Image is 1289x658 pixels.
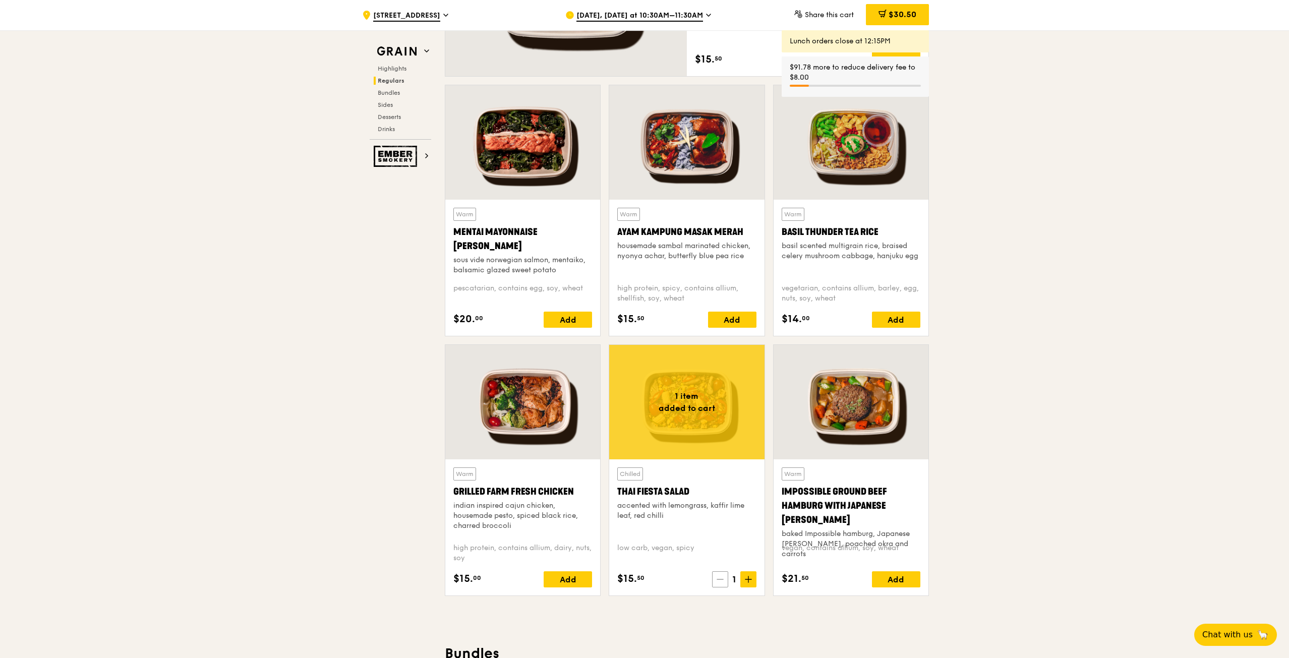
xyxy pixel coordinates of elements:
img: Grain web logo [374,42,420,61]
span: Sides [378,101,393,108]
div: high protein, spicy, contains allium, shellfish, soy, wheat [617,283,756,304]
span: 00 [475,314,483,322]
div: Warm [453,467,476,481]
span: $15. [695,52,715,67]
span: $30.50 [889,10,916,19]
div: Add [872,571,920,587]
span: 1 [728,572,740,586]
div: sous vide norwegian salmon, mentaiko, balsamic glazed sweet potato [453,255,592,275]
div: low carb, vegan, spicy [617,543,756,563]
span: Chat with us [1202,629,1253,641]
div: Add [544,571,592,587]
div: Warm [782,467,804,481]
div: Add [544,312,592,328]
span: $14. [782,312,802,327]
div: housemade sambal marinated chicken, nyonya achar, butterfly blue pea rice [617,241,756,261]
div: baked Impossible hamburg, Japanese [PERSON_NAME], poached okra and carrots [782,529,920,559]
div: Mentai Mayonnaise [PERSON_NAME] [453,225,592,253]
span: $15. [617,312,637,327]
img: Ember Smokery web logo [374,146,420,167]
span: Bundles [378,89,400,96]
div: Warm [617,208,640,221]
div: Lunch orders close at 12:15PM [790,36,921,46]
span: $15. [617,571,637,586]
span: 🦙 [1257,629,1269,641]
div: accented with lemongrass, kaffir lime leaf, red chilli [617,501,756,521]
div: Add [872,312,920,328]
div: Thai Fiesta Salad [617,485,756,499]
div: high protein, contains allium, dairy, nuts, soy [453,543,592,563]
span: 00 [473,574,481,582]
span: 50 [637,314,644,322]
span: 50 [801,574,809,582]
div: Warm [453,208,476,221]
div: $91.78 more to reduce delivery fee to $8.00 [790,63,921,83]
span: $21. [782,571,801,586]
div: vegetarian, contains allium, barley, egg, nuts, soy, wheat [782,283,920,304]
span: 50 [715,54,722,63]
div: indian inspired cajun chicken, housemade pesto, spiced black rice, charred broccoli [453,501,592,531]
span: 00 [802,314,810,322]
span: Share this cart [805,11,854,19]
span: [STREET_ADDRESS] [373,11,440,22]
div: Chilled [617,467,643,481]
button: Chat with us🦙 [1194,624,1277,646]
div: pescatarian, contains egg, soy, wheat [453,283,592,304]
div: Basil Thunder Tea Rice [782,225,920,239]
span: Desserts [378,113,401,121]
span: 50 [637,574,644,582]
div: basil scented multigrain rice, braised celery mushroom cabbage, hanjuku egg [782,241,920,261]
div: Impossible Ground Beef Hamburg with Japanese [PERSON_NAME] [782,485,920,527]
div: Ayam Kampung Masak Merah [617,225,756,239]
div: vegan, contains allium, soy, wheat [782,543,920,563]
span: $15. [453,571,473,586]
div: Warm [782,208,804,221]
span: $20. [453,312,475,327]
div: Grilled Farm Fresh Chicken [453,485,592,499]
span: Regulars [378,77,404,84]
div: Add [708,312,756,328]
span: Drinks [378,126,395,133]
span: Highlights [378,65,406,72]
span: [DATE], [DATE] at 10:30AM–11:30AM [576,11,703,22]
